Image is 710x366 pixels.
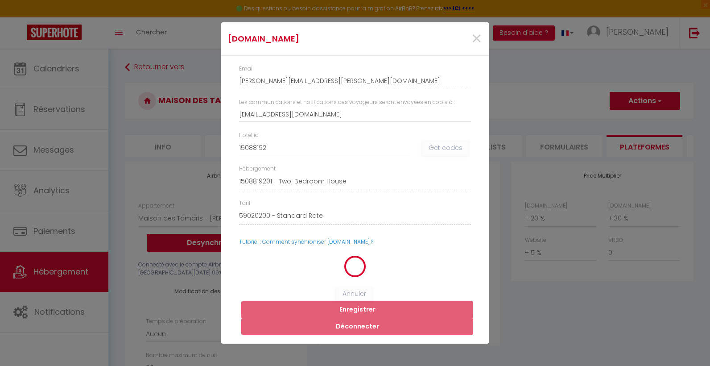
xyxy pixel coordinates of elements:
h4: [DOMAIN_NAME] [228,33,393,45]
a: Tutoriel : Comment synchroniser [DOMAIN_NAME] ? [239,238,373,245]
label: Email [239,65,254,73]
label: Tarif [239,199,251,208]
span: × [471,25,482,52]
button: Close [471,29,482,49]
label: Les communications et notifications des voyageurs seront envoyées en copie à : [239,98,455,107]
label: Hotel id [239,131,259,140]
button: Annuler [336,287,373,302]
label: Hébergement [239,165,276,173]
button: Déconnecter [241,318,473,335]
button: Enregistrer [241,301,473,318]
button: Get codes [422,141,469,156]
